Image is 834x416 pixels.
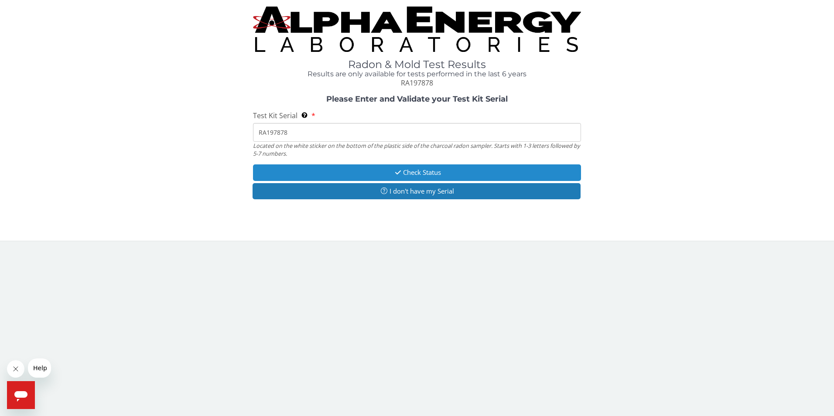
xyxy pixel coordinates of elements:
button: I don't have my Serial [253,183,581,199]
h1: Radon & Mold Test Results [253,59,581,70]
div: Located on the white sticker on the bottom of the plastic side of the charcoal radon sampler. Sta... [253,142,581,158]
iframe: Button to launch messaging window [7,381,35,409]
iframe: Message from company [28,358,51,378]
h4: Results are only available for tests performed in the last 6 years [253,70,581,78]
iframe: Close message [7,360,24,378]
img: TightCrop.jpg [253,7,581,52]
strong: Please Enter and Validate your Test Kit Serial [326,94,508,104]
span: RA197878 [401,78,433,88]
button: Check Status [253,164,581,181]
span: Test Kit Serial [253,111,297,120]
